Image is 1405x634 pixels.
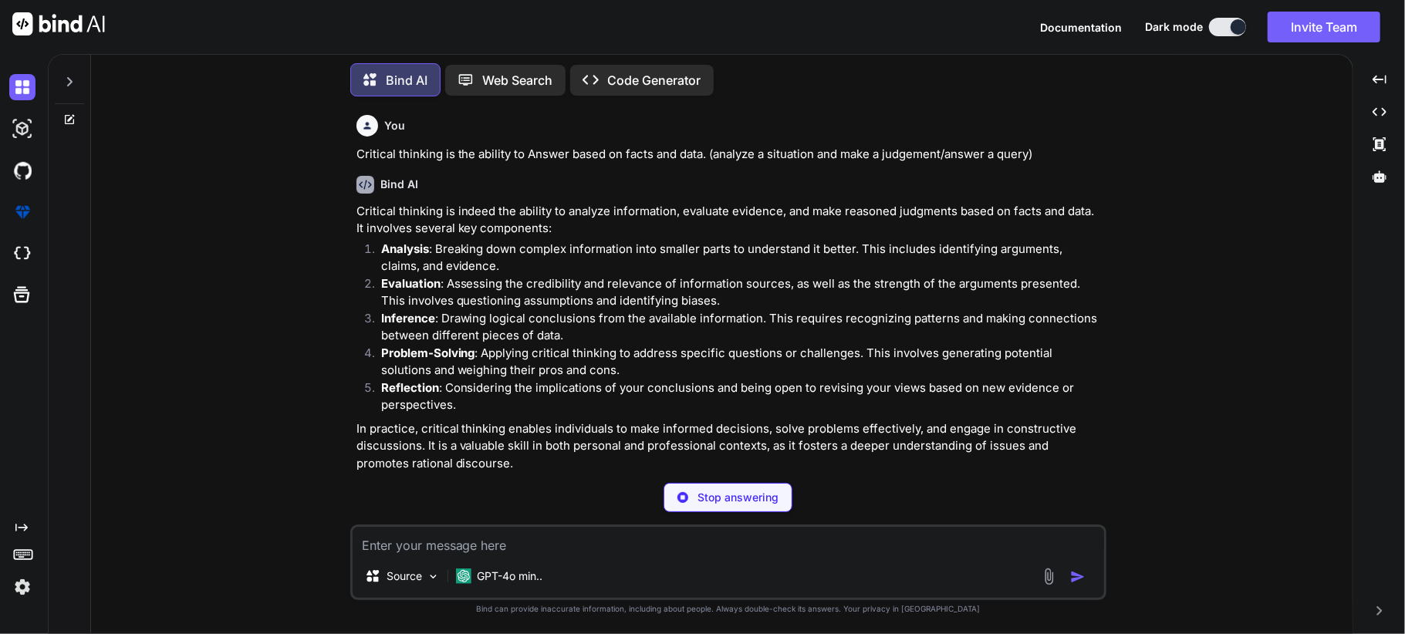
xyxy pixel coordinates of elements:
[381,379,1103,414] p: : Considering the implications of your conclusions and being open to revising your views based on...
[9,74,35,100] img: darkChat
[381,310,1103,345] p: : Drawing logical conclusions from the available information. This requires recognizing patterns ...
[9,574,35,600] img: settings
[1040,568,1058,585] img: attachment
[9,199,35,225] img: premium
[356,146,1103,164] p: Critical thinking is the ability to Answer based on facts and data. (analyze a situation and make...
[608,71,701,89] p: Code Generator
[12,12,105,35] img: Bind AI
[9,116,35,142] img: darkAi-studio
[384,118,405,133] h6: You
[478,568,543,584] p: GPT-4o min..
[387,568,422,584] p: Source
[381,275,1103,310] p: : Assessing the credibility and relevance of information sources, as well as the strength of the ...
[427,570,440,583] img: Pick Models
[483,71,553,89] p: Web Search
[9,157,35,184] img: githubDark
[380,177,418,192] h6: Bind AI
[381,276,441,291] strong: Evaluation
[350,603,1106,615] p: Bind can provide inaccurate information, including about people. Always double-check its answers....
[381,241,429,256] strong: Analysis
[1145,19,1203,35] span: Dark mode
[381,380,439,395] strong: Reflection
[356,420,1103,473] p: In practice, critical thinking enables individuals to make informed decisions, solve problems eff...
[9,241,35,267] img: cloudideIcon
[1070,569,1086,585] img: icon
[1268,12,1380,42] button: Invite Team
[381,345,1103,379] p: : Applying critical thinking to address specific questions or challenges. This involves generatin...
[381,241,1103,275] p: : Breaking down complex information into smaller parts to understand it better. This includes ide...
[386,71,427,89] p: Bind AI
[381,311,435,325] strong: Inference
[1040,21,1122,34] span: Documentation
[381,346,475,360] strong: Problem-Solving
[1040,19,1122,35] button: Documentation
[356,203,1103,238] p: Critical thinking is indeed the ability to analyze information, evaluate evidence, and make reaso...
[456,568,471,584] img: GPT-4o mini
[697,490,778,505] p: Stop answering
